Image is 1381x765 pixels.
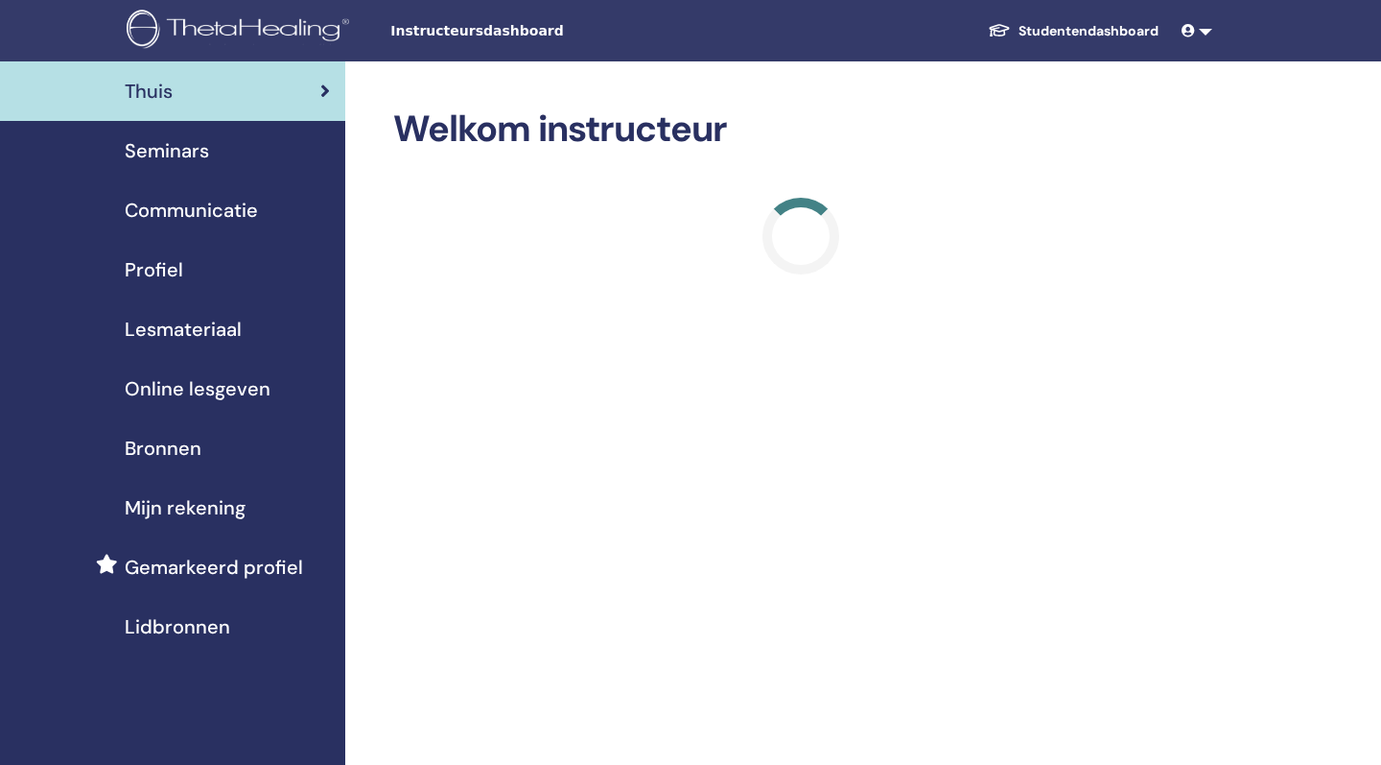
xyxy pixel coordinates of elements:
h2: Welkom instructeur [393,108,1208,152]
span: Instructeursdashboard [390,21,678,41]
img: graduation-cap-white.svg [988,22,1011,38]
span: Lidbronnen [125,612,230,641]
img: logo.png [127,10,356,53]
span: Seminars [125,136,209,165]
span: Communicatie [125,196,258,225]
a: Studentendashboard [972,13,1174,49]
span: Profiel [125,255,183,284]
span: Gemarkeerd profiel [125,553,303,582]
span: Thuis [125,77,173,106]
span: Bronnen [125,434,201,463]
span: Lesmateriaal [125,315,242,344]
span: Mijn rekening [125,493,246,522]
span: Online lesgeven [125,374,270,403]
